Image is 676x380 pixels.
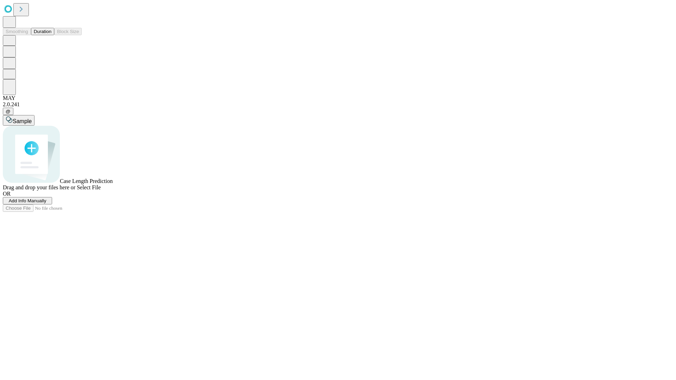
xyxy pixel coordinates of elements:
[3,101,673,108] div: 2.0.241
[60,178,113,184] span: Case Length Prediction
[13,118,32,124] span: Sample
[77,184,101,190] span: Select File
[3,108,13,115] button: @
[54,28,82,35] button: Block Size
[3,95,673,101] div: MAY
[3,191,11,197] span: OR
[6,109,11,114] span: @
[3,184,75,190] span: Drag and drop your files here or
[3,115,35,126] button: Sample
[3,197,52,204] button: Add Info Manually
[3,28,31,35] button: Smoothing
[31,28,54,35] button: Duration
[9,198,46,203] span: Add Info Manually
